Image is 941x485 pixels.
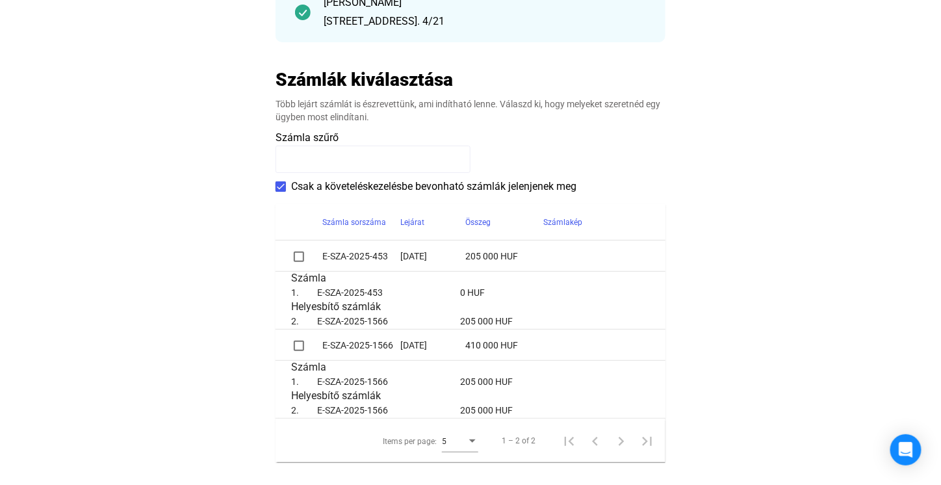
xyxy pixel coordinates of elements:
div: Helyesbítő számlák [291,389,650,402]
div: Számla sorszáma [322,215,400,230]
div: Összeg [465,215,543,230]
button: Next page [608,428,634,454]
td: E-SZA-2025-1566 [317,313,460,329]
img: checkmark-darker-green-circle [295,5,311,20]
div: Lejárat [400,215,465,230]
div: Számla [291,272,650,285]
td: 2. [291,402,317,418]
td: E-SZA-2025-1566 [317,374,460,389]
td: 205 000 HUF [460,374,650,389]
div: 1 – 2 of 2 [502,433,535,449]
span: Csak a követeléskezelésbe bevonható számlák jelenjenek meg [291,179,576,194]
button: Previous page [582,428,608,454]
td: [DATE] [400,330,465,361]
div: Helyesbítő számlák [291,300,650,313]
div: [STREET_ADDRESS]. 4/21 [324,14,646,29]
td: 205 000 HUF [465,241,543,272]
button: First page [556,428,582,454]
div: Lejárat [400,215,424,230]
div: Több lejárt számlát is észrevettünk, ami indítható lenne. Válaszd ki, hogy melyeket szeretnéd egy... [276,98,665,124]
td: 410 000 HUF [465,330,543,361]
h2: Számlák kiválasztása [276,68,453,91]
td: E-SZA-2025-1566 [317,402,460,418]
div: Számla sorszáma [322,215,386,230]
button: Last page [634,428,660,454]
div: Számla [291,361,650,374]
td: E-SZA-2025-453 [322,241,400,272]
td: 205 000 HUF [460,402,650,418]
div: Items per page: [383,434,437,449]
td: 2. [291,313,317,329]
td: 0 HUF [460,285,650,300]
div: Összeg [465,215,491,230]
td: E-SZA-2025-453 [317,285,460,300]
span: 5 [442,437,446,446]
span: Számla szűrő [276,131,339,144]
div: Számlakép [543,215,582,230]
td: 205 000 HUF [460,313,650,329]
div: Számlakép [543,215,650,230]
mat-select: Items per page: [442,433,478,449]
td: [DATE] [400,241,465,272]
div: Open Intercom Messenger [890,434,922,465]
td: E-SZA-2025-1566 [322,330,400,361]
td: 1. [291,374,317,389]
td: 1. [291,285,317,300]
